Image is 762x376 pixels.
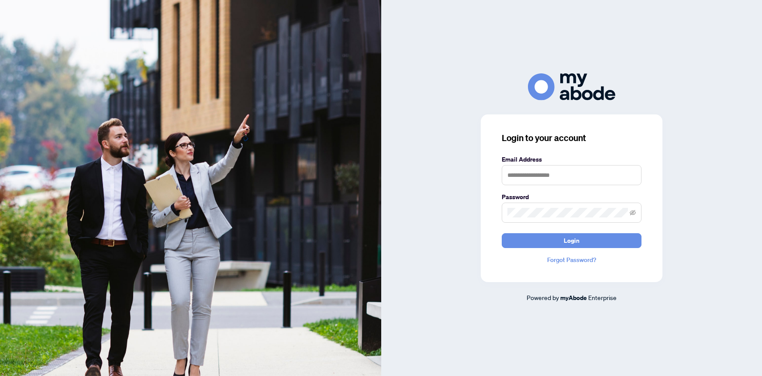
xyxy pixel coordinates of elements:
a: myAbode [560,293,587,303]
label: Password [502,192,641,202]
a: Forgot Password? [502,255,641,265]
span: Login [564,234,579,248]
img: ma-logo [528,73,615,100]
span: eye-invisible [630,210,636,216]
span: Enterprise [588,293,617,301]
button: Login [502,233,641,248]
span: Powered by [527,293,559,301]
h3: Login to your account [502,132,641,144]
label: Email Address [502,155,641,164]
